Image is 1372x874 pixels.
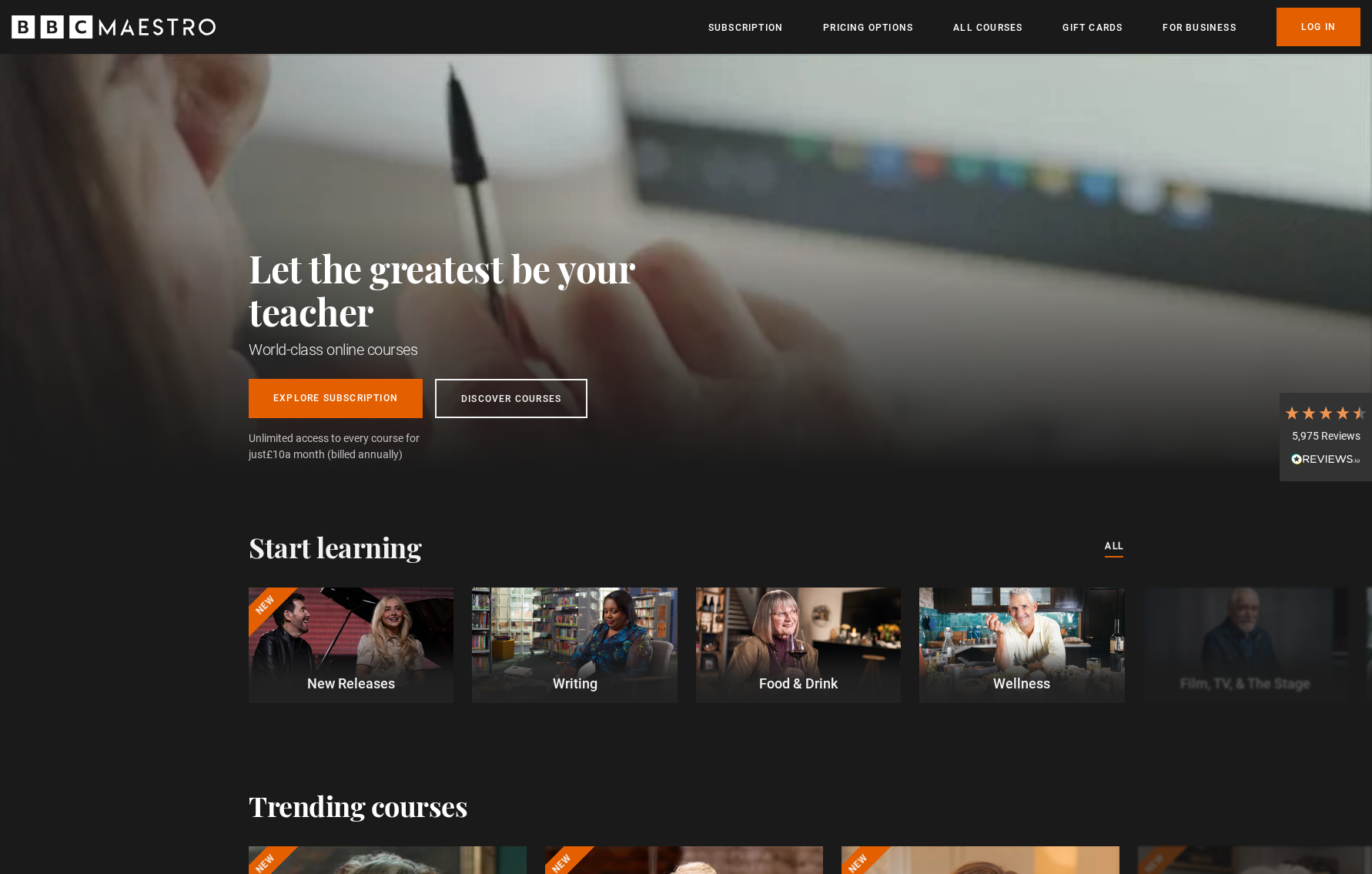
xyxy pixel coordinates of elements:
[1283,404,1368,421] div: 4.7 Stars
[1277,8,1360,46] a: Log In
[1283,451,1368,470] div: Read All Reviews
[249,531,421,563] h2: Start learning
[249,588,453,703] a: New New Releases
[435,379,587,418] a: Discover Courses
[472,588,677,703] a: Writing
[249,339,703,360] h1: World-class online courses
[1163,20,1236,35] a: For business
[1280,393,1372,482] div: 5,975 ReviewsRead All Reviews
[1143,588,1348,703] a: Film, TV, & The Stage
[249,430,457,463] span: Unlimited access to every course for just a month (billed annually)
[823,20,913,35] a: Pricing Options
[696,588,901,703] a: Food & Drink
[249,789,467,822] h2: Trending courses
[1105,538,1123,555] a: All
[12,15,216,39] svg: BBC Maestro
[708,8,1360,46] nav: Primary
[266,448,285,460] span: £10
[249,673,453,694] p: New Releases
[696,673,901,694] p: Food & Drink
[708,20,783,35] a: Subscription
[919,588,1124,703] a: Wellness
[249,379,423,418] a: Explore Subscription
[472,673,677,694] p: Writing
[1283,429,1368,444] div: 5,975 Reviews
[919,673,1124,694] p: Wellness
[1143,673,1348,694] p: Film, TV, & The Stage
[1291,454,1360,464] img: REVIEWS.io
[249,246,703,333] h2: Let the greatest be your teacher
[953,20,1022,35] a: All Courses
[1062,20,1123,35] a: Gift Cards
